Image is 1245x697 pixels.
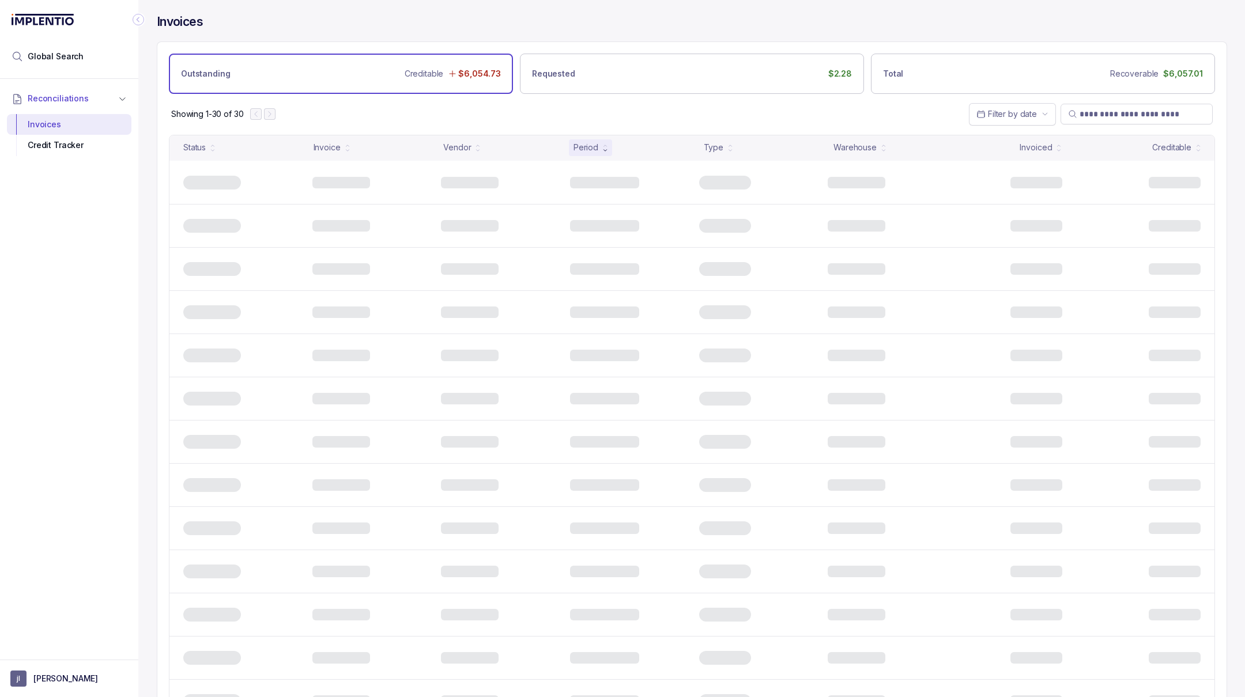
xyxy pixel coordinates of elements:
[28,51,84,62] span: Global Search
[969,103,1056,125] button: Date Range Picker
[7,112,131,158] div: Reconciliations
[704,142,723,153] div: Type
[16,135,122,156] div: Credit Tracker
[10,671,27,687] span: User initials
[883,68,903,79] p: Total
[28,93,89,104] span: Reconciliations
[532,68,575,79] p: Requested
[1110,68,1159,79] p: Recoverable
[171,108,243,120] div: Remaining page entries
[405,68,444,79] p: Creditable
[171,108,243,120] p: Showing 1-30 of 30
[828,68,852,79] p: $2.28
[976,108,1037,120] search: Date Range Picker
[33,673,98,684] p: [PERSON_NAME]
[314,142,341,153] div: Invoice
[16,114,122,135] div: Invoices
[458,68,501,79] p: $6,054.73
[181,68,230,79] p: Outstanding
[443,142,471,153] div: Vendor
[988,109,1037,119] span: Filter by date
[1020,142,1052,153] div: Invoiced
[574,142,598,153] div: Period
[833,142,877,153] div: Warehouse
[1163,68,1203,79] p: $6,057.01
[157,14,203,30] h4: Invoices
[131,13,145,26] div: Collapse Icon
[10,671,128,687] button: User initials[PERSON_NAME]
[183,142,206,153] div: Status
[1152,142,1191,153] div: Creditable
[7,86,131,111] button: Reconciliations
